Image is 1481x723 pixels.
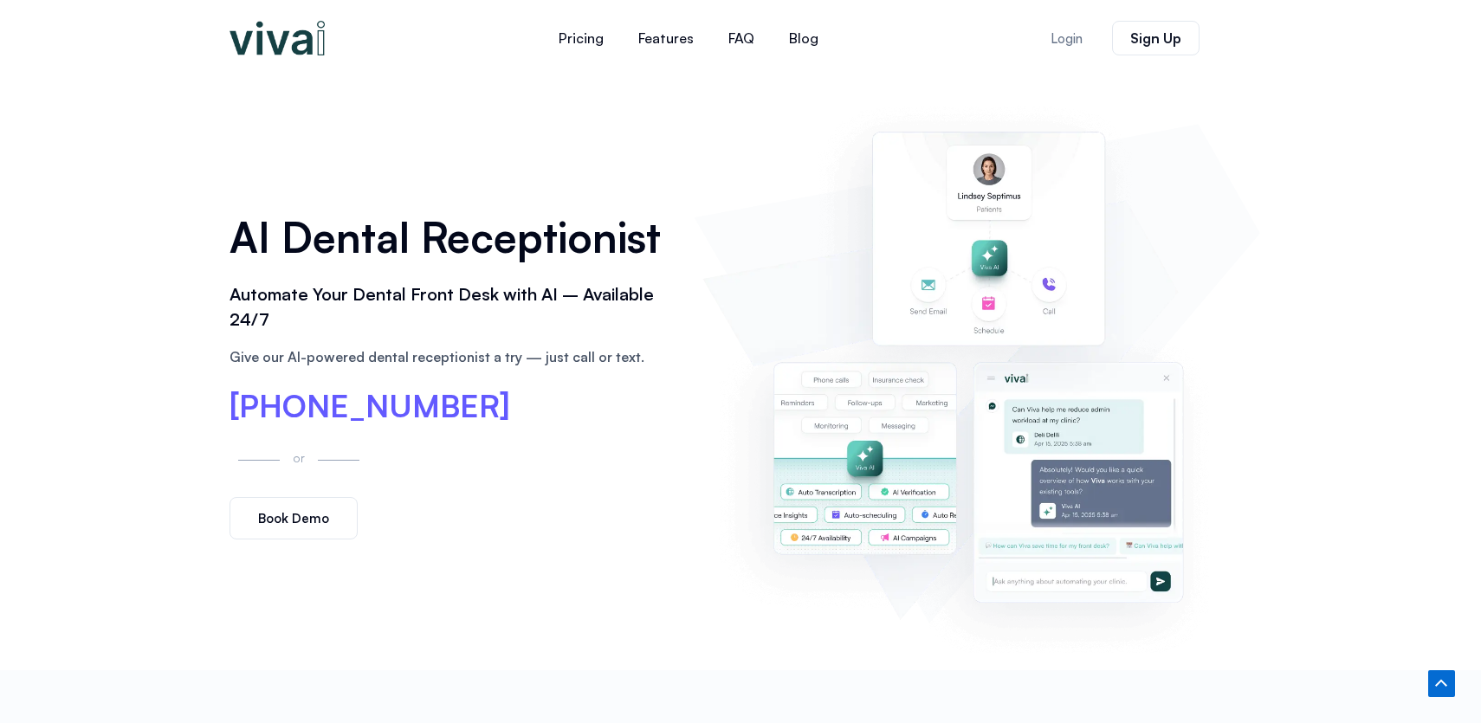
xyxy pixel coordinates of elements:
span: Book Demo [258,512,329,525]
a: Login [1030,22,1103,55]
h1: AI Dental Receptionist [230,207,676,268]
span: Login [1051,32,1083,45]
a: Book Demo [230,497,358,539]
a: FAQ [711,17,772,59]
a: Sign Up [1112,21,1200,55]
a: [PHONE_NUMBER] [230,391,510,422]
span: Sign Up [1130,31,1181,45]
a: Blog [772,17,836,59]
p: or [288,448,309,468]
nav: Menu [437,17,940,59]
img: AI dental receptionist dashboard – virtual receptionist dental office [702,94,1251,653]
a: Pricing [541,17,621,59]
a: Features [621,17,711,59]
h2: Automate Your Dental Front Desk with AI – Available 24/7 [230,282,676,332]
p: Give our AI-powered dental receptionist a try — just call or text. [230,346,676,367]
